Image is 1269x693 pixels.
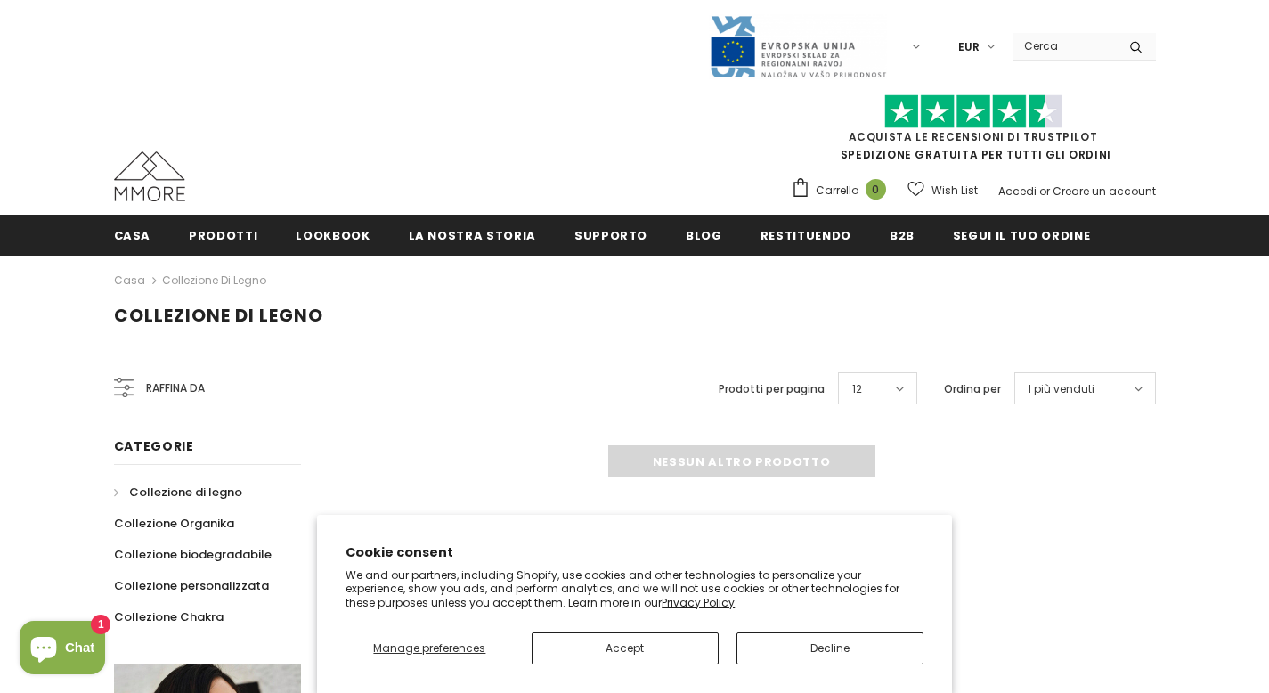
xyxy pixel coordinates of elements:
[998,183,1037,199] a: Accedi
[14,621,110,679] inbox-online-store-chat: Shopify online store chat
[736,632,923,664] button: Decline
[146,379,205,398] span: Raffina da
[162,273,266,288] a: Collezione di legno
[114,570,269,601] a: Collezione personalizzata
[1013,33,1116,59] input: Search Site
[884,94,1062,129] img: Fidati di Pilot Stars
[709,38,887,53] a: Javni Razpis
[1029,380,1094,398] span: I più venduti
[129,484,242,501] span: Collezione di legno
[114,539,272,570] a: Collezione biodegradabile
[114,437,194,455] span: Categorie
[958,38,980,56] span: EUR
[709,14,887,79] img: Javni Razpis
[944,380,1001,398] label: Ordina per
[409,215,536,255] a: La nostra storia
[719,380,825,398] label: Prodotti per pagina
[114,227,151,244] span: Casa
[816,182,858,200] span: Carrello
[114,608,224,625] span: Collezione Chakra
[866,179,886,200] span: 0
[532,632,719,664] button: Accept
[296,227,370,244] span: Lookbook
[574,227,647,244] span: supporto
[791,177,895,204] a: Carrello 0
[296,215,370,255] a: Lookbook
[953,215,1090,255] a: Segui il tuo ordine
[907,175,978,206] a: Wish List
[373,640,485,656] span: Manage preferences
[114,215,151,255] a: Casa
[189,215,257,255] a: Prodotti
[114,477,242,508] a: Collezione di legno
[1053,183,1156,199] a: Creare un account
[849,129,1098,144] a: Acquista le recensioni di TrustPilot
[189,227,257,244] span: Prodotti
[346,632,513,664] button: Manage preferences
[114,577,269,594] span: Collezione personalizzata
[114,151,185,201] img: Casi MMORE
[346,568,923,610] p: We and our partners, including Shopify, use cookies and other technologies to personalize your ex...
[686,227,722,244] span: Blog
[890,227,915,244] span: B2B
[574,215,647,255] a: supporto
[114,508,234,539] a: Collezione Organika
[890,215,915,255] a: B2B
[761,215,851,255] a: Restituendo
[114,515,234,532] span: Collezione Organika
[852,380,862,398] span: 12
[791,102,1156,162] span: SPEDIZIONE GRATUITA PER TUTTI GLI ORDINI
[761,227,851,244] span: Restituendo
[662,595,735,610] a: Privacy Policy
[346,543,923,562] h2: Cookie consent
[409,227,536,244] span: La nostra storia
[114,601,224,632] a: Collezione Chakra
[114,303,323,328] span: Collezione di legno
[686,215,722,255] a: Blog
[114,270,145,291] a: Casa
[1039,183,1050,199] span: or
[114,546,272,563] span: Collezione biodegradabile
[931,182,978,200] span: Wish List
[953,227,1090,244] span: Segui il tuo ordine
